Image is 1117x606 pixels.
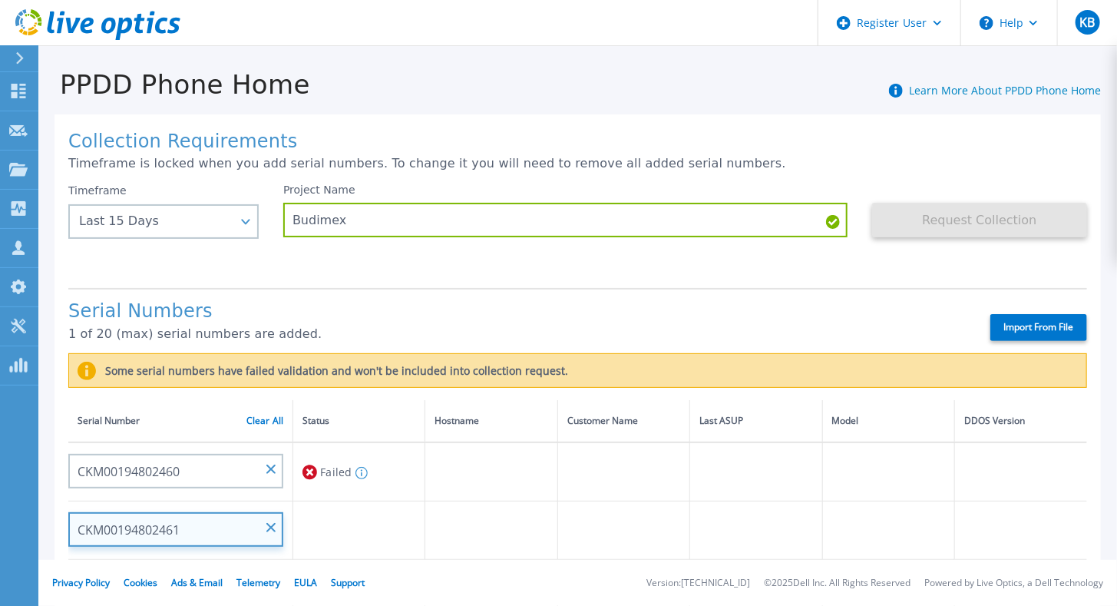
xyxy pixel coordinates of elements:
input: Enter Serial Number [68,454,283,488]
h1: Serial Numbers [68,301,963,323]
label: Some serial numbers have failed validation and won't be included into collection request. [96,365,568,377]
p: 1 of 20 (max) serial numbers are added. [68,327,963,341]
a: EULA [294,576,317,589]
th: Model [822,400,954,442]
a: Learn More About PPDD Phone Home [909,83,1101,98]
li: © 2025 Dell Inc. All Rights Reserved [764,578,910,588]
button: Request Collection [872,203,1087,237]
input: Enter Serial Number [68,512,283,547]
div: Last 15 Days [79,214,231,228]
p: Timeframe is locked when you add serial numbers. To change it you will need to remove all added s... [68,157,1087,171]
li: Powered by Live Optics, a Dell Technology [924,578,1103,588]
h1: Collection Requirements [68,131,1087,153]
th: Customer Name [557,400,689,442]
a: Support [331,576,365,589]
li: Version: [TECHNICAL_ID] [646,578,750,588]
th: Status [293,400,425,442]
input: Enter Project Name [283,203,848,237]
a: Ads & Email [171,576,223,589]
span: KB [1079,16,1095,28]
a: Clear All [246,416,283,426]
label: Timeframe [68,184,127,197]
h1: PPDD Phone Home [38,70,310,100]
th: Last ASUP [690,400,822,442]
a: Privacy Policy [52,576,110,589]
th: DDOS Version [955,400,1087,442]
a: Telemetry [236,576,280,589]
a: Cookies [124,576,157,589]
div: Failed [302,458,415,486]
label: Import From File [990,314,1087,341]
label: Project Name [283,184,355,195]
div: Serial Number [78,412,283,429]
th: Hostname [425,400,557,442]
